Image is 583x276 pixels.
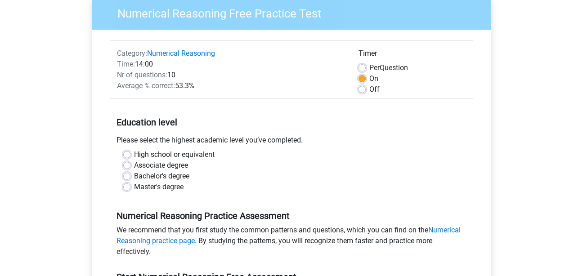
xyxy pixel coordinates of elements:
div: 14:00 [110,59,352,70]
span: Category: [117,49,147,58]
label: Bachelor's degree [134,171,189,182]
div: Timer [359,48,466,62]
span: Average % correct: [117,81,175,90]
label: Master's degree [134,182,184,192]
label: Question [369,62,408,73]
div: 53.3% [110,80,352,91]
label: On [369,73,378,84]
div: We recommend that you first study the common patterns and questions, which you can find on the . ... [110,225,473,261]
label: Associate degree [134,160,188,171]
div: 10 [110,70,352,80]
a: Numerical Reasoning [147,49,215,58]
label: High school or equivalent [134,149,215,160]
h3: Numerical Reasoning Free Practice Test [107,3,484,21]
div: Please select the highest academic level you’ve completed. [110,135,473,149]
span: Nr of questions: [117,71,167,79]
h5: Numerical Reasoning Practice Assessment [117,210,466,221]
span: Time: [117,60,135,68]
h5: Education level [117,113,466,131]
span: Per [369,63,380,72]
label: Off [369,84,380,95]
